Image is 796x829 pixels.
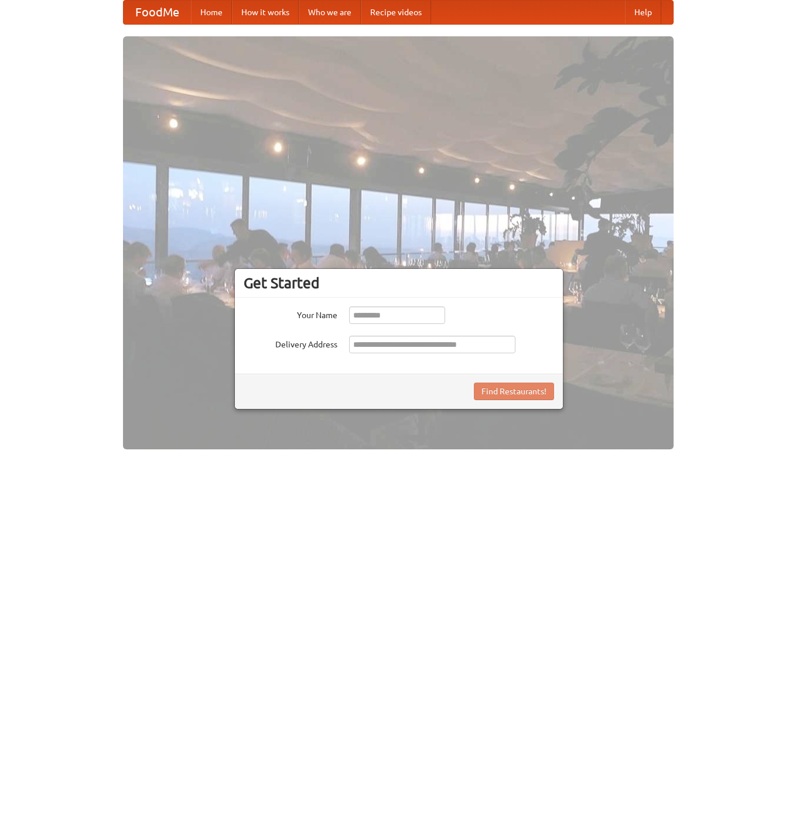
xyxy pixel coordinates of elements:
[474,383,554,400] button: Find Restaurants!
[191,1,232,24] a: Home
[625,1,661,24] a: Help
[244,274,554,292] h3: Get Started
[299,1,361,24] a: Who we are
[232,1,299,24] a: How it works
[124,1,191,24] a: FoodMe
[244,306,337,321] label: Your Name
[244,336,337,350] label: Delivery Address
[361,1,431,24] a: Recipe videos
